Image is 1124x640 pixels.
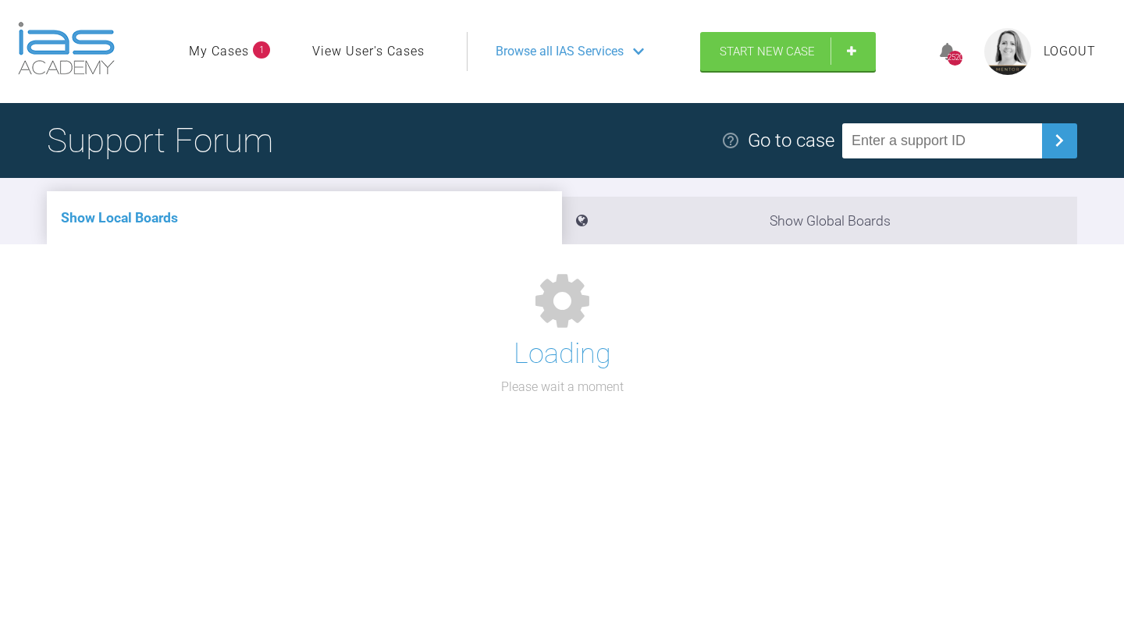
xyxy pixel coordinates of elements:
p: Please wait a moment [501,377,624,397]
a: Start New Case [700,32,876,71]
a: My Cases [189,41,249,62]
a: View User's Cases [312,41,425,62]
div: Go to case [748,126,834,155]
img: chevronRight.28bd32b0.svg [1047,128,1072,153]
span: Browse all IAS Services [496,41,624,62]
img: profile.png [984,28,1031,75]
li: Show Local Boards [47,191,562,244]
input: Enter a support ID [842,123,1042,158]
div: 2520 [948,51,962,66]
li: Show Global Boards [562,197,1077,244]
h1: Loading [514,332,611,377]
span: 1 [253,41,270,59]
img: help.e70b9f3d.svg [721,131,740,150]
img: logo-light.3e3ef733.png [18,22,115,75]
h1: Support Forum [47,113,273,168]
a: Logout [1044,41,1096,62]
span: Start New Case [720,44,815,59]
